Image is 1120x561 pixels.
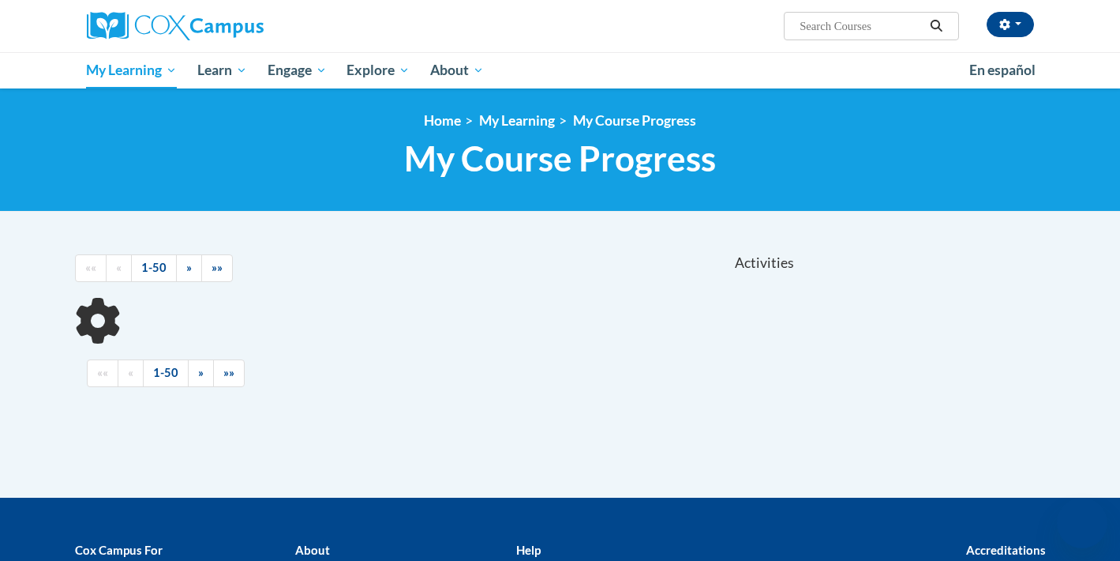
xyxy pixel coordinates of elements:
a: Home [424,112,461,129]
a: My Learning [77,52,188,88]
span: My Learning [86,61,177,80]
span: »» [223,366,234,379]
a: Previous [118,360,144,387]
span: « [128,366,133,379]
a: Next [188,360,214,387]
a: En español [959,54,1046,87]
a: Begining [75,254,107,282]
a: Previous [106,254,132,282]
a: My Learning [479,112,555,129]
a: My Course Progress [573,112,696,129]
span: About [430,61,484,80]
span: Activities [735,254,794,272]
span: «« [85,261,96,274]
b: About [295,543,330,557]
span: » [198,366,204,379]
span: » [186,261,192,274]
iframe: Button to launch messaging window [1057,498,1107,548]
span: »» [212,261,223,274]
span: Learn [197,61,247,80]
a: About [420,52,494,88]
input: Search Courses [798,17,924,36]
span: Engage [268,61,327,80]
a: Cox Campus [87,12,387,40]
div: Main menu [63,52,1058,88]
b: Cox Campus For [75,543,163,557]
span: En español [969,62,1036,78]
a: 1-50 [143,360,189,387]
b: Help [516,543,541,557]
a: Engage [257,52,337,88]
a: Begining [87,360,118,387]
span: « [116,261,122,274]
button: Search [924,17,948,36]
img: Cox Campus [87,12,264,40]
a: 1-50 [131,254,177,282]
button: Account Settings [987,12,1034,37]
a: End [213,360,245,387]
b: Accreditations [966,543,1046,557]
span: Explore [346,61,410,80]
a: End [201,254,233,282]
span: «« [97,366,108,379]
a: Learn [187,52,257,88]
a: Explore [336,52,420,88]
span: My Course Progress [404,137,716,179]
a: Next [176,254,202,282]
